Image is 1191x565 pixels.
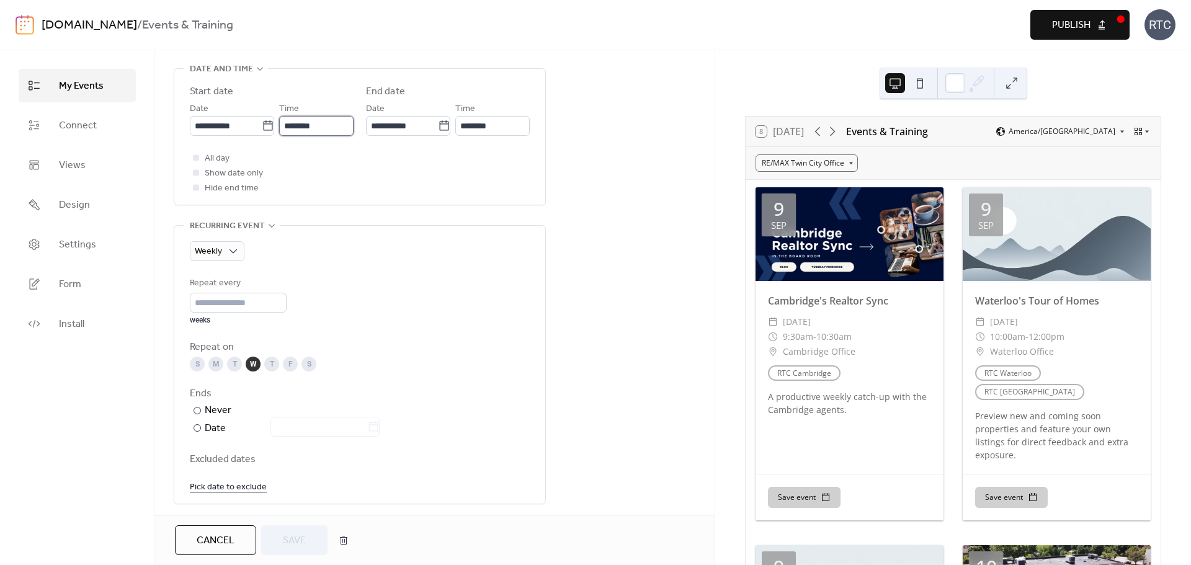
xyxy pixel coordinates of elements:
span: Views [59,158,86,173]
span: Publish [1052,18,1091,33]
span: - [1025,329,1028,344]
a: Settings [19,228,136,261]
span: Time [455,102,475,117]
a: Form [19,267,136,301]
button: Publish [1030,10,1130,40]
div: RTC [1144,9,1175,40]
span: Recurring event [190,219,265,234]
span: Date [190,102,208,117]
div: Never [205,403,232,418]
span: Cancel [197,533,234,548]
button: Cancel [175,525,256,555]
div: Sep [978,221,994,230]
a: Views [19,148,136,182]
div: Sep [771,221,787,230]
div: ​ [768,314,778,329]
span: Settings [59,238,96,252]
div: End date [366,84,405,99]
span: Design [59,198,90,213]
a: Design [19,188,136,221]
span: Waterloo Office [990,344,1054,359]
div: ​ [975,344,985,359]
div: F [283,357,298,371]
span: 12:00pm [1028,329,1064,344]
a: [DOMAIN_NAME] [42,14,137,37]
button: Save event [768,487,841,508]
span: Hide end time [205,181,259,196]
span: Date and time [190,62,253,77]
b: / [137,14,142,37]
div: 9 [774,200,784,218]
span: My Events [59,79,104,94]
span: 10:00am [990,329,1025,344]
span: 9:30am [783,329,813,344]
div: 9 [981,200,991,218]
div: Cambridge's Realtor Sync [756,293,943,308]
div: S [190,357,205,371]
div: Waterloo's Tour of Homes [963,293,1151,308]
div: weeks [190,315,287,325]
a: My Events [19,69,136,102]
span: Form [59,277,81,292]
span: - [813,329,816,344]
div: ​ [768,344,778,359]
b: Events & Training [142,14,233,37]
span: Date [366,102,385,117]
button: Save event [975,487,1048,508]
span: [DATE] [783,314,811,329]
div: A productive weekly catch-up with the Cambridge agents. [756,390,943,416]
div: S [301,357,316,371]
div: ​ [975,329,985,344]
span: Install [59,317,84,332]
span: Cambridge Office [783,344,855,359]
span: Connect [59,118,97,133]
div: M [208,357,223,371]
div: ​ [768,329,778,344]
div: Ends [190,386,527,401]
div: Preview new and coming soon properties and feature your own listings for direct feedback and extr... [963,409,1151,461]
span: 10:30am [816,329,852,344]
div: W [246,357,261,371]
a: Connect [19,109,136,142]
a: Install [19,307,136,340]
div: ​ [975,314,985,329]
div: T [227,357,242,371]
div: Date [205,420,380,437]
img: logo [16,15,34,35]
span: All day [205,151,230,166]
span: Time [279,102,299,117]
div: Repeat on [190,340,527,355]
span: [DATE] [990,314,1018,329]
span: Pick date to exclude [190,480,267,495]
span: Excluded dates [190,452,530,467]
span: Show date only [205,166,263,181]
span: America/[GEOGRAPHIC_DATA] [1009,128,1115,135]
div: Start date [190,84,233,99]
div: Repeat every [190,276,284,291]
div: Events & Training [846,124,928,139]
div: T [264,357,279,371]
span: Weekly [195,243,222,260]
